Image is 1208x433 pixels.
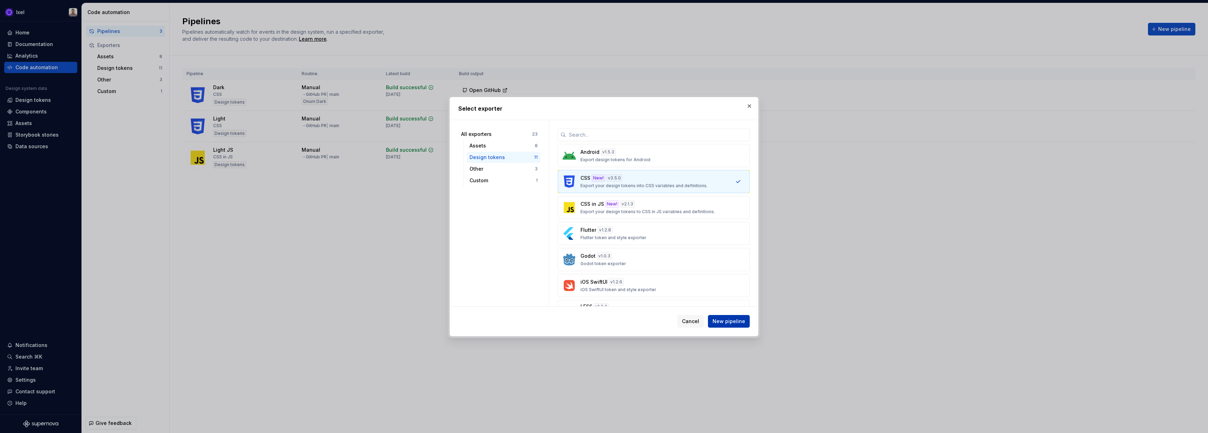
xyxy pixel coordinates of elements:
p: Flutter token and style exporter [580,235,646,241]
div: New! [592,175,605,182]
div: 8 [535,143,538,149]
p: CSS in JS [580,201,604,208]
input: Search... [566,129,750,141]
p: CSS [580,175,590,182]
div: Custom [470,177,536,184]
div: v 1.3.4 [594,303,609,310]
p: Android [580,149,599,156]
div: v 2.1.3 [620,201,635,208]
button: Custom1 [467,175,540,186]
div: 11 [534,155,538,160]
div: 1 [536,178,538,183]
p: Export design tokens for Android [580,157,650,163]
button: Androidv1.5.3Export design tokens for Android [558,144,750,167]
span: Cancel [682,318,699,325]
div: v 3.5.0 [606,175,622,182]
p: Godot token exporter [580,261,626,267]
div: Other [470,165,535,172]
p: iOS SwiftUI [580,278,608,286]
p: Godot [580,252,596,260]
div: Assets [470,142,535,149]
p: Flutter [580,227,596,234]
button: New pipeline [708,315,750,328]
div: v 1.2.8 [598,227,612,234]
span: New pipeline [713,318,745,325]
div: 3 [535,166,538,172]
button: Godotv1.0.3Godot token exporter [558,248,750,271]
button: Other3 [467,163,540,175]
button: Assets8 [467,140,540,151]
p: iOS SwiftUI token and style exporter [580,287,656,293]
button: iOS SwiftUIv1.2.6iOS SwiftUI token and style exporter [558,274,750,297]
div: New! [605,201,619,208]
button: CSSNew!v3.5.0Export your design tokens into CSS variables and definitions. [558,170,750,193]
div: v 1.2.6 [609,278,624,286]
div: v 1.0.3 [597,252,612,260]
p: Export your design tokens into CSS variables and definitions. [580,183,708,189]
p: LESS [580,303,592,310]
h2: Select exporter [458,104,750,113]
button: LESSv1.3.4Provides automatic export of styling information from your design system library. [558,300,750,326]
button: CSS in JSNew!v2.1.3Export your design tokens to CSS in JS variables and definitions. [558,196,750,219]
div: 23 [532,131,538,137]
button: Flutterv1.2.8Flutter token and style exporter [558,222,750,245]
p: Export your design tokens to CSS in JS variables and definitions. [580,209,715,215]
div: Design tokens [470,154,534,161]
button: Cancel [677,315,704,328]
button: All exporters23 [458,129,540,140]
div: v 1.5.3 [601,149,616,156]
div: All exporters [461,131,532,138]
button: Design tokens11 [467,152,540,163]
